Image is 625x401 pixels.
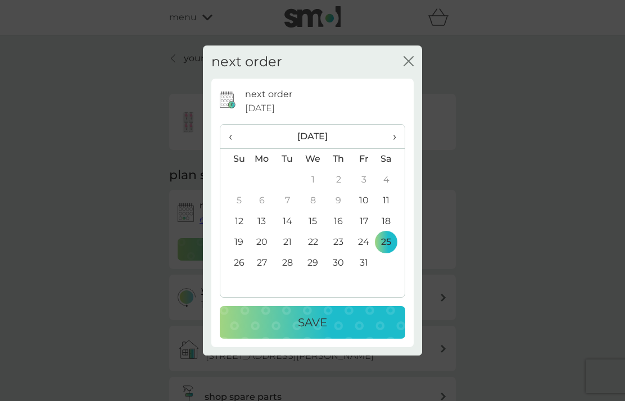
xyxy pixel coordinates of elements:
[300,190,326,211] td: 8
[351,170,377,190] td: 3
[220,148,249,170] th: Su
[275,232,300,253] td: 21
[351,211,377,232] td: 17
[351,190,377,211] td: 10
[220,253,249,274] td: 26
[377,170,405,190] td: 4
[249,232,275,253] td: 20
[326,211,351,232] td: 16
[300,170,326,190] td: 1
[377,211,405,232] td: 18
[377,232,405,253] td: 25
[404,56,414,68] button: close
[220,232,249,253] td: 19
[245,87,292,102] p: next order
[249,211,275,232] td: 13
[326,148,351,170] th: Th
[326,170,351,190] td: 2
[326,232,351,253] td: 23
[351,253,377,274] td: 31
[300,232,326,253] td: 22
[275,190,300,211] td: 7
[249,253,275,274] td: 27
[300,211,326,232] td: 15
[249,125,377,149] th: [DATE]
[249,190,275,211] td: 6
[385,125,396,148] span: ›
[351,232,377,253] td: 24
[275,211,300,232] td: 14
[249,148,275,170] th: Mo
[220,306,405,339] button: Save
[245,101,275,116] span: [DATE]
[377,190,405,211] td: 11
[326,253,351,274] td: 30
[275,253,300,274] td: 28
[220,211,249,232] td: 12
[300,253,326,274] td: 29
[211,54,282,70] h2: next order
[229,125,241,148] span: ‹
[275,148,300,170] th: Tu
[326,190,351,211] td: 9
[220,190,249,211] td: 5
[300,148,326,170] th: We
[351,148,377,170] th: Fr
[298,313,327,331] p: Save
[377,148,405,170] th: Sa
